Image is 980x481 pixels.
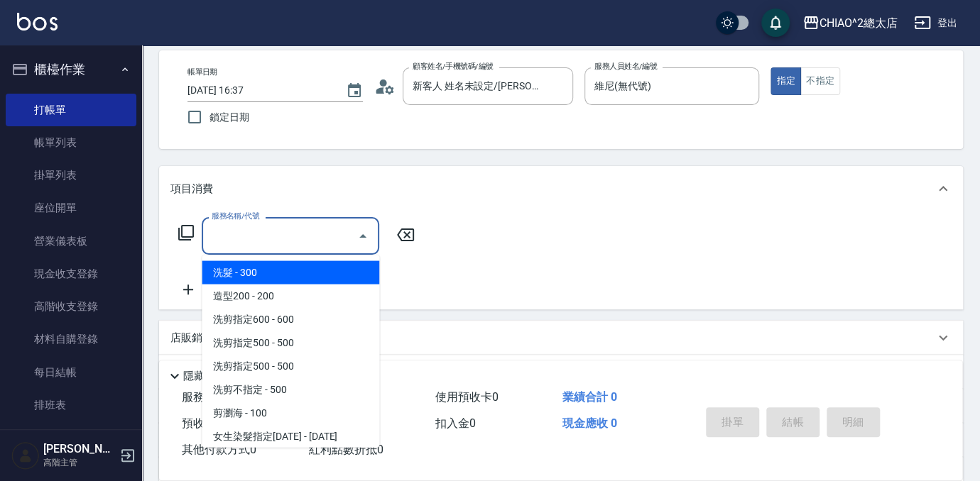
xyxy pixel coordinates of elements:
[562,416,617,430] span: 現金應收 0
[6,323,136,355] a: 材料自購登錄
[800,67,840,95] button: 不指定
[6,126,136,159] a: 帳單列表
[159,355,963,389] div: 預收卡販賣
[435,416,476,430] span: 扣入金 0
[6,94,136,126] a: 打帳單
[159,321,963,355] div: 店販銷售
[352,225,374,248] button: Close
[6,159,136,192] a: 掛單列表
[908,10,963,36] button: 登出
[182,416,245,430] span: 預收卡販賣 0
[187,67,217,77] label: 帳單日期
[202,424,379,448] span: 女生染髮指定[DATE] - [DATE]
[182,443,256,456] span: 其他付款方式 0
[6,192,136,224] a: 座位開單
[202,307,379,331] span: 洗剪指定600 - 600
[43,456,116,469] p: 高階主管
[413,61,494,72] label: 顧客姓名/手機號碼/編號
[212,211,259,221] label: 服務名稱/代號
[820,14,898,32] div: CHIAO^2總太店
[202,401,379,424] span: 剪瀏海 - 100
[202,377,379,401] span: 洗剪不指定 - 500
[761,9,790,37] button: save
[6,51,136,88] button: 櫃檯作業
[337,74,371,108] button: Choose date, selected date is 2025-09-12
[435,390,499,404] span: 使用預收卡 0
[309,443,383,456] span: 紅利點數折抵 0
[182,390,234,404] span: 服務消費 0
[202,331,379,354] span: 洗剪指定500 - 500
[6,421,136,454] a: 現場電腦打卡
[170,182,213,197] p: 項目消費
[202,260,379,284] span: 洗髮 - 300
[797,9,903,38] button: CHIAO^2總太店
[6,356,136,389] a: 每日結帳
[209,110,249,125] span: 鎖定日期
[6,258,136,290] a: 現金收支登錄
[170,331,213,345] p: 店販銷售
[183,369,247,384] p: 隱藏業績明細
[202,284,379,307] span: 造型200 - 200
[6,290,136,323] a: 高階收支登錄
[187,79,332,102] input: YYYY/MM/DD hh:mm
[159,166,963,211] div: 項目消費
[771,67,801,95] button: 指定
[11,441,40,470] img: Person
[594,61,657,72] label: 服務人員姓名/編號
[6,225,136,258] a: 營業儀表板
[202,354,379,377] span: 洗剪指定500 - 500
[562,390,617,404] span: 業績合計 0
[17,13,58,31] img: Logo
[43,442,116,456] h5: [PERSON_NAME]
[6,389,136,421] a: 排班表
